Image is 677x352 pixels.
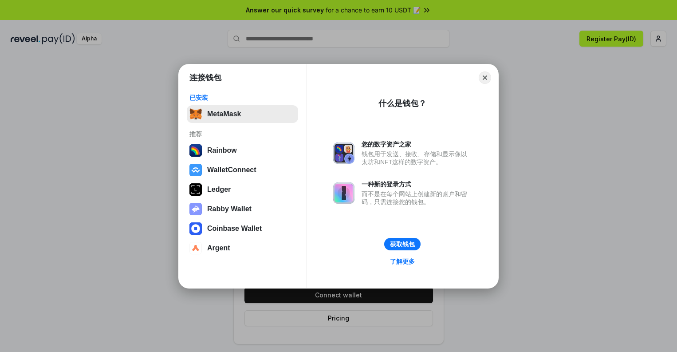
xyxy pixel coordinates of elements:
div: 已安装 [189,94,295,102]
div: Ledger [207,186,231,194]
button: Rainbow [187,142,298,159]
img: svg+xml,%3Csvg%20width%3D%2228%22%20height%3D%2228%22%20viewBox%3D%220%200%2028%2028%22%20fill%3D... [189,222,202,235]
a: 了解更多 [385,256,420,267]
div: MetaMask [207,110,241,118]
div: 了解更多 [390,257,415,265]
button: MetaMask [187,105,298,123]
div: Rainbow [207,146,237,154]
div: 一种新的登录方式 [362,180,472,188]
button: Rabby Wallet [187,200,298,218]
button: 获取钱包 [384,238,421,250]
img: svg+xml,%3Csvg%20xmlns%3D%22http%3A%2F%2Fwww.w3.org%2F2000%2Fsvg%22%20fill%3D%22none%22%20viewBox... [189,203,202,215]
div: 什么是钱包？ [378,98,426,109]
img: svg+xml,%3Csvg%20width%3D%2228%22%20height%3D%2228%22%20viewBox%3D%220%200%2028%2028%22%20fill%3D... [189,164,202,176]
div: 您的数字资产之家 [362,140,472,148]
h1: 连接钱包 [189,72,221,83]
img: svg+xml,%3Csvg%20xmlns%3D%22http%3A%2F%2Fwww.w3.org%2F2000%2Fsvg%22%20fill%3D%22none%22%20viewBox... [333,182,354,204]
button: Argent [187,239,298,257]
button: Close [479,71,491,84]
button: WalletConnect [187,161,298,179]
div: 而不是在每个网站上创建新的账户和密码，只需连接您的钱包。 [362,190,472,206]
div: WalletConnect [207,166,256,174]
div: 获取钱包 [390,240,415,248]
button: Ledger [187,181,298,198]
div: Coinbase Wallet [207,225,262,233]
button: Coinbase Wallet [187,220,298,237]
div: 推荐 [189,130,295,138]
img: svg+xml,%3Csvg%20width%3D%22120%22%20height%3D%22120%22%20viewBox%3D%220%200%20120%20120%22%20fil... [189,144,202,157]
div: 钱包用于发送、接收、存储和显示像以太坊和NFT这样的数字资产。 [362,150,472,166]
div: Rabby Wallet [207,205,252,213]
div: Argent [207,244,230,252]
img: svg+xml,%3Csvg%20fill%3D%22none%22%20height%3D%2233%22%20viewBox%3D%220%200%2035%2033%22%20width%... [189,108,202,120]
img: svg+xml,%3Csvg%20xmlns%3D%22http%3A%2F%2Fwww.w3.org%2F2000%2Fsvg%22%20fill%3D%22none%22%20viewBox... [333,142,354,164]
img: svg+xml,%3Csvg%20width%3D%2228%22%20height%3D%2228%22%20viewBox%3D%220%200%2028%2028%22%20fill%3D... [189,242,202,254]
img: svg+xml,%3Csvg%20xmlns%3D%22http%3A%2F%2Fwww.w3.org%2F2000%2Fsvg%22%20width%3D%2228%22%20height%3... [189,183,202,196]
